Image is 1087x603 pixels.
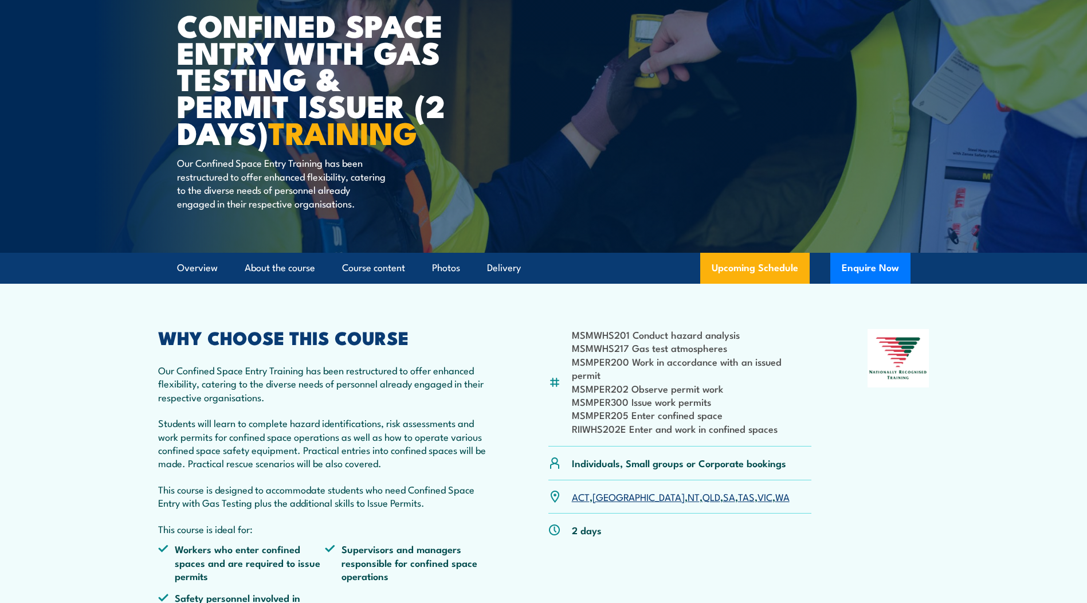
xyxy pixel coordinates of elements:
[700,253,810,284] a: Upcoming Schedule
[592,490,685,503] a: [GEOGRAPHIC_DATA]
[775,490,790,503] a: WA
[830,253,911,284] button: Enquire Now
[572,395,812,408] li: MSMPER300 Issue work permits
[177,253,218,283] a: Overview
[158,329,493,345] h2: WHY CHOOSE THIS COURSE
[572,456,786,469] p: Individuals, Small groups or Corporate bookings
[158,416,493,470] p: Students will learn to complete hazard identifications, risk assessments and work permits for con...
[158,363,493,404] p: Our Confined Space Entry Training has been restructured to offer enhanced flexibility, catering t...
[158,483,493,510] p: This course is designed to accommodate students who need Confined Space Entry with Gas Testing pl...
[572,355,812,382] li: MSMPER200 Work in accordance with an issued permit
[572,490,790,503] p: , , , , , , ,
[758,490,772,503] a: VIC
[572,341,812,354] li: MSMWHS217 Gas test atmospheres
[268,108,417,155] strong: TRAINING
[738,490,755,503] a: TAS
[703,490,720,503] a: QLD
[868,329,929,387] img: Nationally Recognised Training logo.
[342,253,405,283] a: Course content
[158,542,325,582] li: Workers who enter confined spaces and are required to issue permits
[572,328,812,341] li: MSMWHS201 Conduct hazard analysis
[158,522,493,535] p: This course is ideal for:
[723,490,735,503] a: SA
[572,523,602,537] p: 2 days
[688,490,700,503] a: NT
[325,542,492,582] li: Supervisors and managers responsible for confined space operations
[572,422,812,435] li: RIIWHS202E Enter and work in confined spaces
[245,253,315,283] a: About the course
[487,253,521,283] a: Delivery
[177,156,386,210] p: Our Confined Space Entry Training has been restructured to offer enhanced flexibility, catering t...
[572,408,812,421] li: MSMPER205 Enter confined space
[572,382,812,395] li: MSMPER202 Observe permit work
[177,11,460,146] h1: Confined Space Entry with Gas Testing & Permit Issuer (2 days)
[432,253,460,283] a: Photos
[572,490,590,503] a: ACT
